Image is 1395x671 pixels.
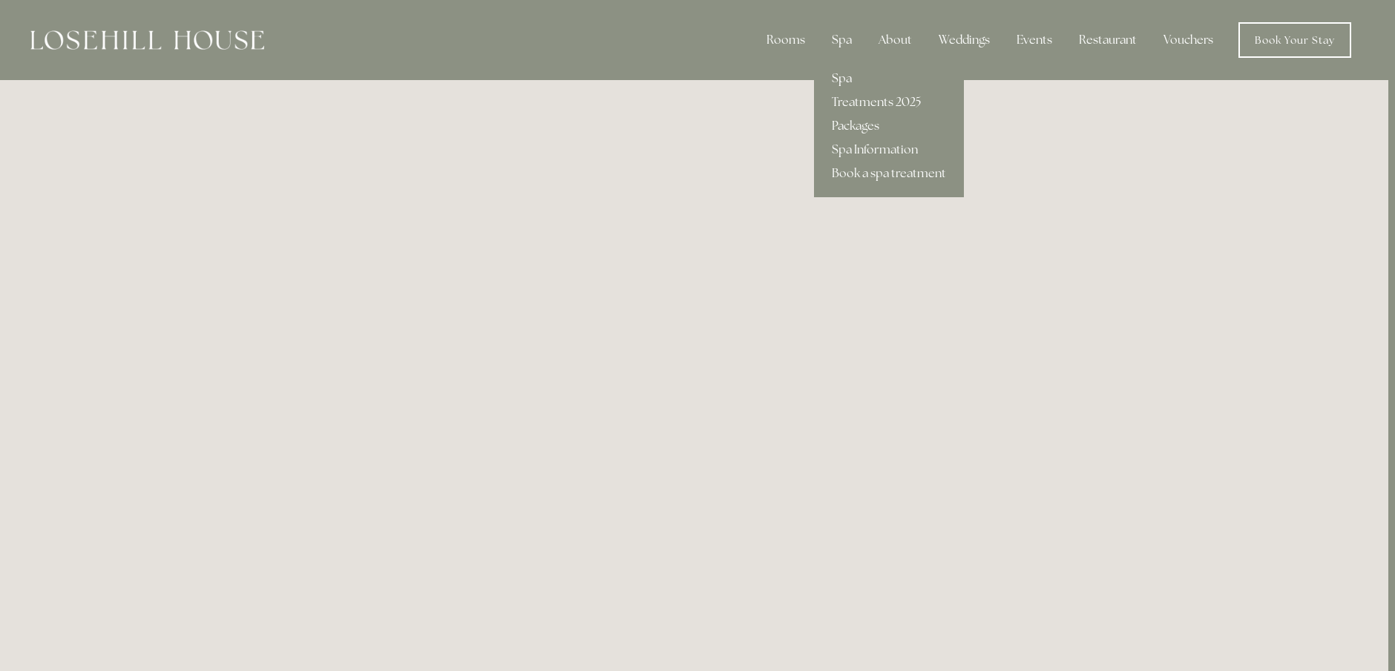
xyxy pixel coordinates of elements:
img: Losehill House [30,30,264,50]
a: Treatments 2025 [814,90,964,114]
div: Rooms [755,25,817,55]
a: Spa Information [814,138,964,162]
a: Vouchers [1152,25,1225,55]
a: Packages [814,114,964,138]
a: Spa [814,67,964,90]
div: Weddings [927,25,1002,55]
a: Book a spa treatment [814,162,964,185]
div: Restaurant [1067,25,1149,55]
div: Events [1005,25,1064,55]
a: Book Your Stay [1238,22,1351,58]
div: About [867,25,924,55]
div: Spa [820,25,864,55]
